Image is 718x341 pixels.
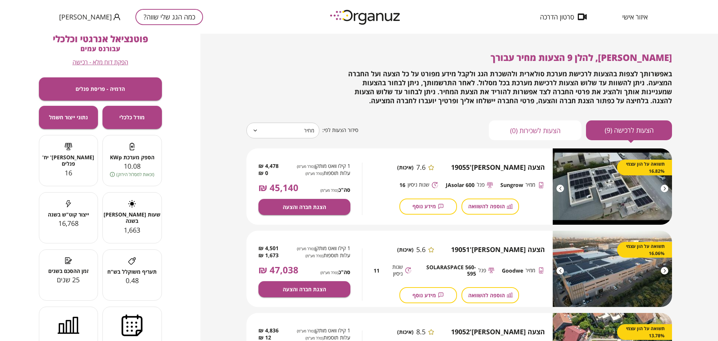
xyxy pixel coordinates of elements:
span: 16,768 [58,219,79,228]
button: הוספה להשוואה [461,287,519,303]
span: 4,478 ₪ [258,163,279,170]
span: עבור נס עמים [80,44,120,53]
div: מחיר [246,120,319,141]
span: 11 [374,267,380,274]
span: הדמיה - פריסת פנלים [76,86,125,92]
span: זמן ההסכם בשנים [39,268,98,274]
span: 4,836 ₪ [258,327,279,334]
span: 0 ₪ [258,170,268,177]
span: [PERSON_NAME], להלן 9 הצעות מחיר עבורך [491,51,672,64]
span: (כולל מע"מ) [297,328,315,334]
span: ייצור קוט"ש בשנה [39,211,98,218]
span: תשואה על הון עצמי 13.78% [625,325,665,339]
button: הפקת דוח מלא - רכישה [73,59,128,66]
span: סרטון הדרכה [540,13,574,21]
span: 16 [399,182,405,188]
span: 1,663 [124,225,140,234]
span: סידור הצעות לפי: [322,127,358,134]
button: [PERSON_NAME] [59,12,120,22]
span: Sungrow [500,182,523,188]
span: נתוני ייצור חשמל [49,114,88,120]
span: סה"כ [320,269,350,275]
span: שנות ניסיון [408,181,429,188]
span: [PERSON_NAME]' יח' פנלים [39,154,98,167]
span: Goodwe [502,267,523,274]
button: הדמיה - פריסת פנלים [39,77,162,101]
span: (כולל מע"מ) [306,335,323,341]
span: הספק מערכת KWp [103,154,162,160]
span: פוטנציאל אנרגטי וכלכלי [53,33,148,45]
span: הצעה [PERSON_NAME]' 19051 [451,246,545,254]
button: הצעות לשכירות (0) [489,120,582,140]
button: הצעות לרכישה (9) [586,120,672,140]
button: מידע נוסף [399,287,457,303]
span: 1 קילו וואט מותקן [291,245,350,252]
button: הצגת חברה והצעה [258,281,350,297]
span: 1 קילו וואט מותקן [291,327,350,334]
span: (איכות) [397,329,414,335]
span: הצעה [PERSON_NAME]' 19052 [451,328,545,336]
button: סרטון הדרכה [529,13,598,21]
span: JAsolar 600 [446,182,475,188]
span: 5.6 [416,246,426,254]
span: סה"כ [320,187,350,193]
span: 0.48 [126,276,139,285]
span: 16 [65,168,72,177]
span: 10.08 [124,162,141,170]
img: logo [325,7,407,27]
span: (איכות) [397,246,414,253]
span: (כולל מע"מ) [320,270,338,275]
span: (כולל מע"מ) [306,253,323,258]
span: שעות [PERSON_NAME] בשנה [103,211,162,224]
span: עלות תוספות [291,170,350,177]
span: באפשרותך לצפות בהצעות לרכישת מערכת סולארית ולהשכרת הגג ולקבל מידע מפורט על כל הצעה ועל החברה המצי... [348,69,672,105]
span: 7.6 [416,163,426,172]
span: 45,140 ₪ [258,182,298,193]
button: מודל כלכלי [102,106,162,129]
span: 47,038 ₪ [258,265,298,275]
span: פנל [478,267,486,274]
span: עלות תוספות [291,252,350,259]
span: מידע נוסף [412,203,436,209]
span: 1 קילו וואט מותקן [291,163,350,170]
button: מידע נוסף [399,199,457,215]
span: (כולל מע"מ) [297,164,315,169]
button: הוספה להשוואה [461,199,519,215]
span: שנות ניסיון [382,264,403,277]
span: תשואה על הון עצמי 16.82% [625,160,665,175]
span: איזור אישי [622,13,648,21]
span: תעריף משוקלל בש"ח [103,268,162,275]
span: (זכאות למסלול הירוק) [116,171,154,178]
span: (איכות) [397,164,414,170]
span: מודל כלכלי [119,114,145,120]
button: כמה הגג שלי שווה? [135,9,203,25]
span: (כולל מע"מ) [306,171,323,176]
span: 4,501 ₪ [258,245,279,252]
span: הוספה להשוואה [468,292,505,298]
span: 1,673 ₪ [258,252,279,259]
span: (כולל מע"מ) [320,188,338,193]
button: הצגת חברה והצעה [258,199,350,215]
span: ממיר [525,267,535,274]
span: [PERSON_NAME] [59,13,112,21]
span: הצגת חברה והצעה [283,204,326,210]
span: 8.5 [416,328,426,336]
span: הוספה להשוואה [468,203,505,209]
img: image [553,231,672,307]
img: image [553,148,672,225]
span: הצגת חברה והצעה [283,286,326,292]
span: תשואה על הון עצמי 16.06% [625,243,665,257]
span: פנל [477,181,485,188]
button: איזור אישי [611,13,659,21]
span: 25 שנים [57,275,80,284]
span: הצעה [PERSON_NAME]' 19055 [451,163,545,172]
span: (כולל מע"מ) [297,246,315,251]
button: נתוני ייצור חשמל [39,106,98,129]
span: ממיר [525,181,535,188]
span: SOLARASPACE 560-595 [419,264,476,277]
span: מידע נוסף [412,292,436,298]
